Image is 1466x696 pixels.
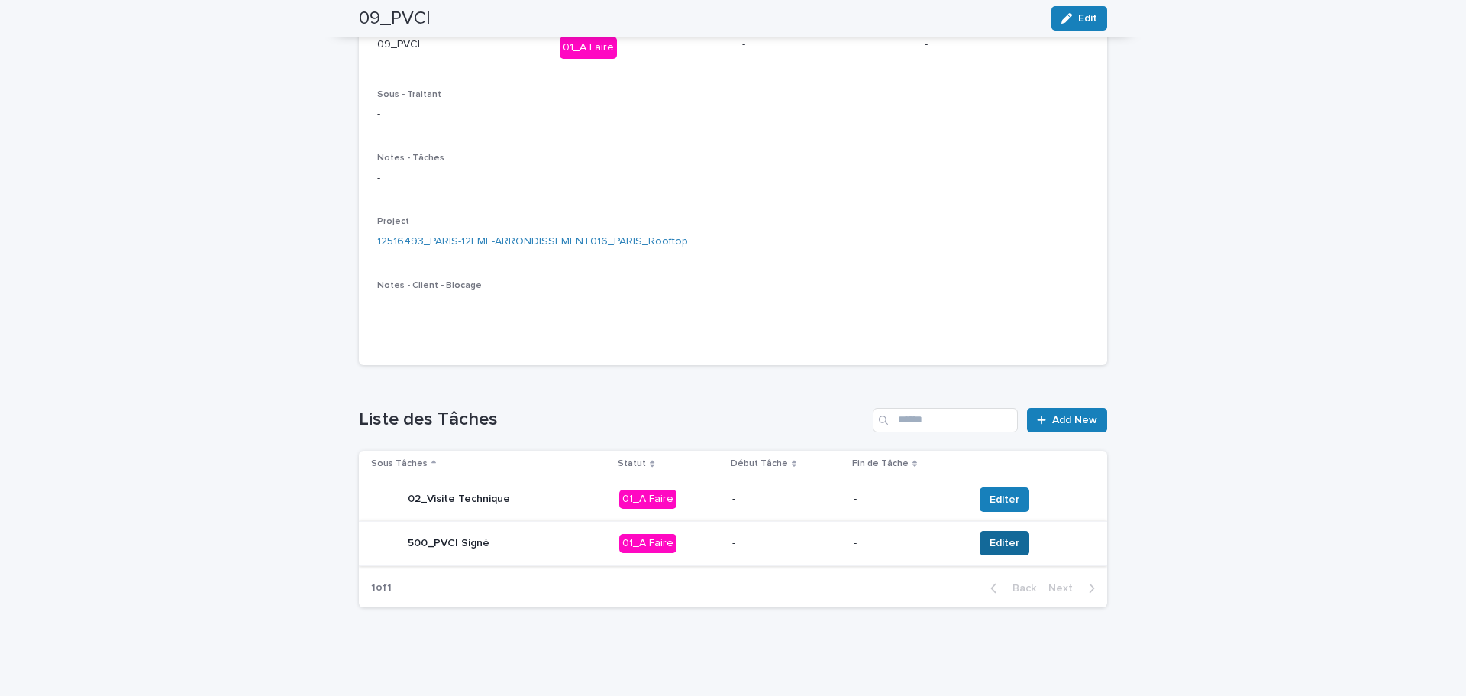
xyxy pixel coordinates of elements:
[619,490,676,509] div: 01_A Faire
[408,493,510,506] p: 02_Visite Technique
[359,569,404,607] p: 1 of 1
[377,217,409,226] span: Project
[990,536,1019,551] span: Editer
[925,37,1089,53] p: -
[408,537,489,550] p: 500_PVCI Signé
[377,281,482,290] span: Notes - Client - Blocage
[980,487,1029,512] button: Editer
[732,493,841,506] p: -
[359,521,1107,565] tr: 500_PVCI Signé01_A Faire--Editer
[852,455,909,472] p: Fin de Tâche
[854,493,961,506] p: -
[731,455,788,472] p: Début Tâche
[618,455,646,472] p: Statut
[732,537,841,550] p: -
[377,90,441,99] span: Sous - Traitant
[359,477,1107,522] tr: 02_Visite Technique01_A Faire--Editer
[1052,415,1097,426] span: Add New
[359,8,431,30] h2: 09_PVCI
[1003,583,1036,594] span: Back
[359,409,867,431] h1: Liste des Tâches
[1027,408,1107,432] a: Add New
[377,154,444,163] span: Notes - Tâches
[980,531,1029,555] button: Editer
[560,37,617,59] div: 01_A Faire
[978,581,1042,595] button: Back
[1051,6,1107,31] button: Edit
[990,492,1019,507] span: Editer
[742,37,906,53] p: -
[377,106,1089,122] p: -
[1042,581,1107,595] button: Next
[1078,13,1097,24] span: Edit
[873,408,1018,432] input: Search
[377,308,1089,324] p: -
[619,534,676,553] div: 01_A Faire
[377,234,688,250] a: 12516493_PARIS-12EME-ARRONDISSEMENT016_PARIS_Rooftop
[377,37,541,53] p: 09_PVCI
[854,537,961,550] p: -
[371,455,428,472] p: Sous Tâches
[1048,583,1082,594] span: Next
[377,170,1089,186] p: -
